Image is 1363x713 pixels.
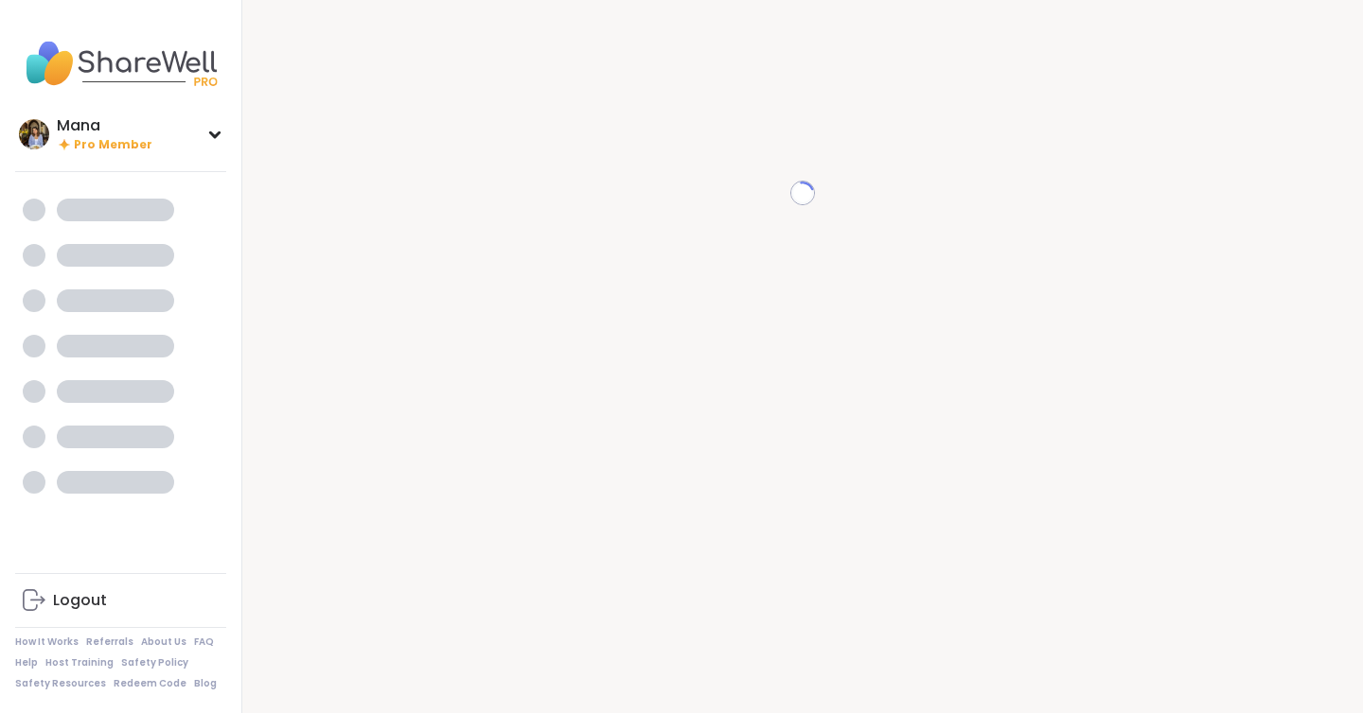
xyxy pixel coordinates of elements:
[15,677,106,690] a: Safety Resources
[53,590,107,611] div: Logout
[74,137,152,153] span: Pro Member
[15,656,38,670] a: Help
[194,635,214,649] a: FAQ
[141,635,186,649] a: About Us
[15,30,226,96] img: ShareWell Nav Logo
[121,656,188,670] a: Safety Policy
[57,115,152,136] div: Mana
[45,656,114,670] a: Host Training
[15,578,226,623] a: Logout
[86,635,133,649] a: Referrals
[19,119,49,149] img: Mana
[15,635,79,649] a: How It Works
[114,677,186,690] a: Redeem Code
[194,677,217,690] a: Blog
